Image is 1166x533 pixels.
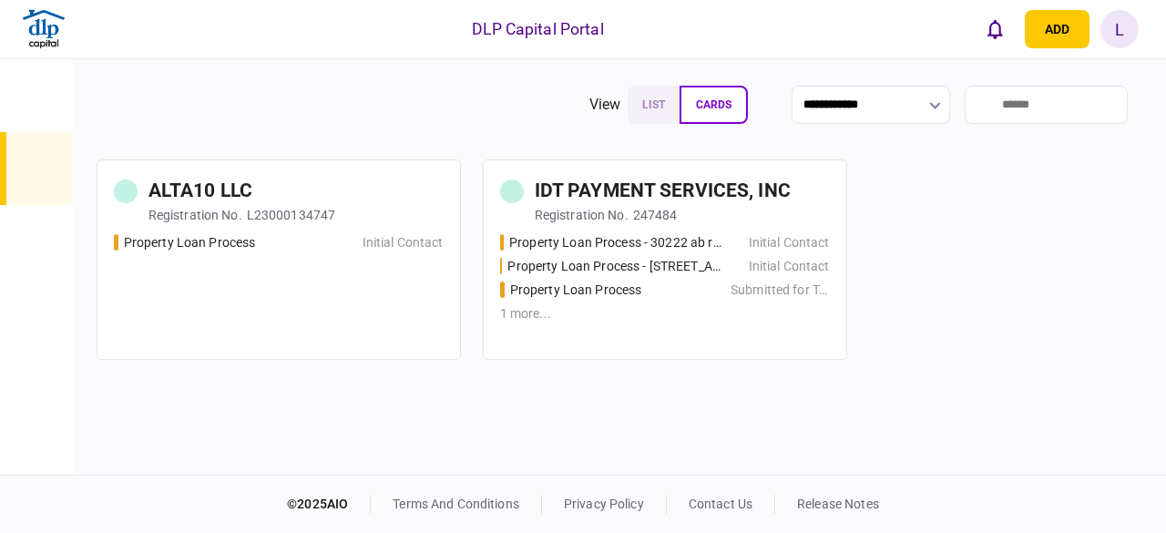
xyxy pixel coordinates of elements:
[21,6,66,52] img: client company logo
[680,86,748,124] button: cards
[535,177,791,206] div: IDT PAYMENT SERVICES, INC
[287,495,371,514] div: © 2025 AIO
[363,233,444,252] div: Initial Contact
[124,233,256,252] div: Property Loan Process
[148,177,252,206] div: ALTA10 LLC
[589,94,621,116] div: view
[633,206,678,224] div: 247484
[696,98,731,111] span: cards
[749,233,830,252] div: Initial Contact
[689,497,752,511] a: contact us
[564,497,644,511] a: privacy policy
[148,206,242,224] div: registration no.
[247,206,336,224] div: L23000134747
[472,17,603,41] div: DLP Capital Portal
[797,497,879,511] a: release notes
[507,257,721,276] div: Property Loan Process - 30222 bales rd. MA
[500,304,830,323] div: 1 more ...
[731,281,830,300] div: Submitted for Terms
[749,257,830,276] div: Initial Contact
[1100,10,1139,48] button: L
[1025,10,1089,48] button: open adding identity options
[642,98,665,111] span: list
[510,281,642,300] div: Property Loan Process
[976,10,1014,48] button: open notifications list
[535,206,629,224] div: registration no.
[393,497,519,511] a: terms and conditions
[628,86,680,124] button: list
[509,233,721,252] div: Property Loan Process - 30222 ab rd. MA
[97,159,461,360] a: ALTA10 LLCregistration no.L23000134747Property Loan ProcessInitial Contact
[483,159,847,360] a: IDT PAYMENT SERVICES, INCregistration no.247484Property Loan Process - 30222 ab rd. MAInitial Con...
